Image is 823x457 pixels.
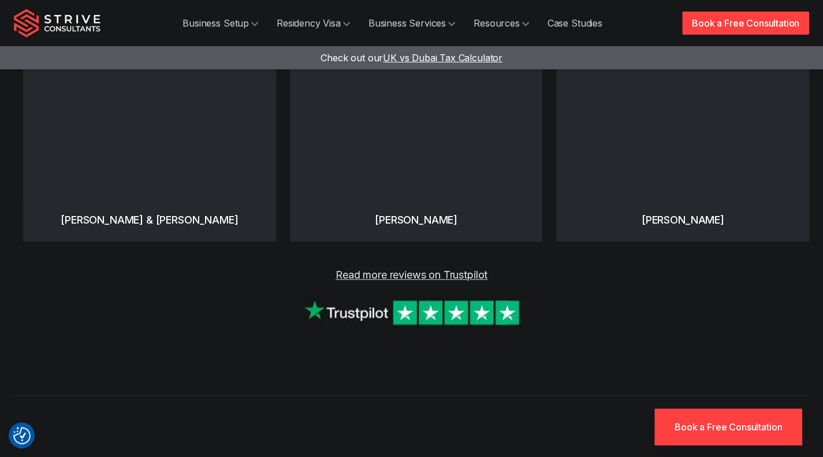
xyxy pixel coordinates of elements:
[538,12,612,35] a: Case Studies
[13,427,31,444] button: Consent Preferences
[556,58,809,241] li: 3 of 6
[13,427,31,444] img: Revisit consent button
[304,72,529,198] iframe: Steve Broad
[173,12,267,35] a: Business Setup
[682,12,809,35] a: Book a Free Consultation
[383,52,502,64] span: UK vs Dubai Tax Calculator
[654,408,802,445] a: Book a Free Consultation
[290,58,543,241] li: 2 of 6
[359,12,464,35] a: Business Services
[336,269,487,281] a: Read more reviews on Trustpilot
[570,72,795,198] iframe: Chris Hodgson
[14,9,100,38] img: Strive Consultants
[464,12,538,35] a: Resources
[23,58,276,241] li: 1 of 6
[570,212,795,228] h4: [PERSON_NAME]
[301,296,523,328] img: trustpilot
[37,72,262,198] iframe: Nicholas & Leigh Blackwell
[304,212,529,228] h4: [PERSON_NAME]
[37,212,262,228] h4: [PERSON_NAME] & [PERSON_NAME]
[267,12,359,35] a: Residency Visa
[321,52,502,64] a: Check out ourUK vs Dubai Tax Calculator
